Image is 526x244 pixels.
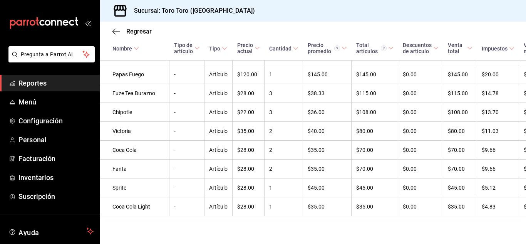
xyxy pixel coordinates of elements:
[5,56,95,64] a: Pregunta a Parrot AI
[265,160,303,178] td: 2
[303,178,352,197] td: $45.00
[443,122,477,141] td: $80.00
[352,178,398,197] td: $45.00
[169,103,204,122] td: -
[204,65,233,84] td: Artículo
[233,84,265,103] td: $28.00
[265,65,303,84] td: 1
[398,141,443,160] td: $0.00
[204,84,233,103] td: Artículo
[204,122,233,141] td: Artículo
[18,153,94,164] span: Facturación
[100,103,169,122] td: Chipotle
[477,65,519,84] td: $20.00
[303,84,352,103] td: $38.33
[443,178,477,197] td: $45.00
[128,6,255,15] h3: Sucursal: Toro Toro ([GEOGRAPHIC_DATA])
[381,45,387,51] svg: El total artículos considera cambios de precios en los artículos así como costos adicionales por ...
[100,84,169,103] td: Fuze Tea Durazno
[398,160,443,178] td: $0.00
[18,191,94,202] span: Suscripción
[398,197,443,216] td: $0.00
[233,122,265,141] td: $35.00
[112,45,139,52] span: Nombre
[398,178,443,197] td: $0.00
[237,42,253,54] div: Precio actual
[303,197,352,216] td: $35.00
[303,65,352,84] td: $145.00
[237,42,260,54] span: Precio actual
[443,197,477,216] td: $35.00
[443,65,477,84] td: $145.00
[204,197,233,216] td: Artículo
[204,103,233,122] td: Artículo
[265,103,303,122] td: 3
[204,178,233,197] td: Artículo
[209,45,227,52] span: Tipo
[352,197,398,216] td: $35.00
[18,172,94,183] span: Inventarios
[100,178,169,197] td: Sprite
[174,42,193,54] div: Tipo de artículo
[477,197,519,216] td: $4.83
[233,197,265,216] td: $28.00
[100,65,169,84] td: Papas Fuego
[477,160,519,178] td: $9.66
[356,42,387,54] div: Total artículos
[303,122,352,141] td: $40.00
[303,160,352,178] td: $35.00
[352,103,398,122] td: $108.00
[233,141,265,160] td: $28.00
[477,178,519,197] td: $5.12
[100,141,169,160] td: Coca Cola
[482,45,514,52] span: Impuestos
[204,141,233,160] td: Artículo
[169,122,204,141] td: -
[265,178,303,197] td: 1
[352,141,398,160] td: $70.00
[18,78,94,88] span: Reportes
[18,135,94,145] span: Personal
[443,84,477,103] td: $115.00
[303,103,352,122] td: $36.00
[265,141,303,160] td: 2
[18,116,94,126] span: Configuración
[100,197,169,216] td: Coca Cola Light
[269,45,291,52] div: Cantidad
[85,20,91,26] button: open_drawer_menu
[18,97,94,107] span: Menú
[308,42,347,54] span: Precio promedio
[169,160,204,178] td: -
[303,141,352,160] td: $35.00
[169,197,204,216] td: -
[398,65,443,84] td: $0.00
[204,160,233,178] td: Artículo
[169,65,204,84] td: -
[233,65,265,84] td: $120.00
[352,160,398,178] td: $70.00
[352,122,398,141] td: $80.00
[265,122,303,141] td: 2
[398,122,443,141] td: $0.00
[265,84,303,103] td: 3
[477,141,519,160] td: $9.66
[18,227,84,236] span: Ayuda
[448,42,472,54] span: Venta total
[403,42,439,54] span: Descuentos de artículo
[265,197,303,216] td: 1
[352,84,398,103] td: $115.00
[174,42,200,54] span: Tipo de artículo
[169,141,204,160] td: -
[334,45,340,51] svg: Precio promedio = Total artículos / cantidad
[233,103,265,122] td: $22.00
[443,141,477,160] td: $70.00
[443,160,477,178] td: $70.00
[308,42,340,54] div: Precio promedio
[100,160,169,178] td: Fanta
[269,45,298,52] span: Cantidad
[112,28,152,35] button: Regresar
[126,28,152,35] span: Regresar
[209,45,220,52] div: Tipo
[477,122,519,141] td: $11.03
[233,160,265,178] td: $28.00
